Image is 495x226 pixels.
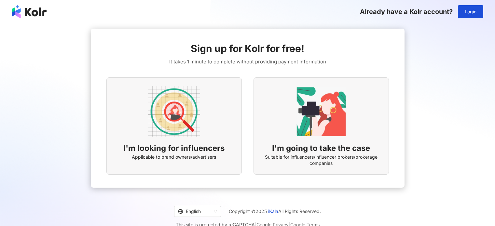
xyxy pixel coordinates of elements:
[295,86,347,138] img: KOL identity option
[262,154,381,166] span: Suitable for influencers/influencer brokers/brokerage companies
[148,86,200,138] img: AD identity option
[132,154,216,160] span: Applicable to brand owners/advertisers
[272,143,370,154] span: I'm going to take the case
[229,207,321,215] span: Copyright © 2025 All Rights Reserved.
[458,5,483,18] button: Login
[169,58,326,66] span: It takes 1 minute to complete without providing payment information
[123,143,225,154] span: I'm looking for influencers
[12,5,47,18] img: logo
[465,9,476,14] span: Login
[360,8,453,16] span: Already have a Kolr account?
[191,42,304,55] span: Sign up for Kolr for free!
[178,206,211,217] div: English
[268,208,278,214] a: iKala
